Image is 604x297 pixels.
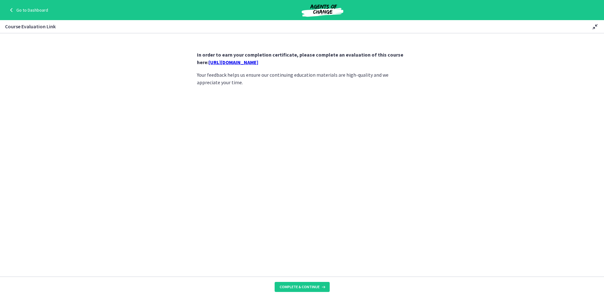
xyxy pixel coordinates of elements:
h3: Course Evaluation Link [5,23,581,30]
strong: In order to earn your completion certificate, please complete an evaluation of this course here: [197,52,403,65]
button: Complete & continue [275,282,330,292]
span: Complete & continue [280,284,320,289]
img: Agents of Change [285,3,360,18]
p: Your feedback helps us ensure our continuing education materials are high-quality and we apprecia... [197,71,407,86]
a: Go to Dashboard [8,6,48,14]
a: [URL][DOMAIN_NAME] [209,59,258,65]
